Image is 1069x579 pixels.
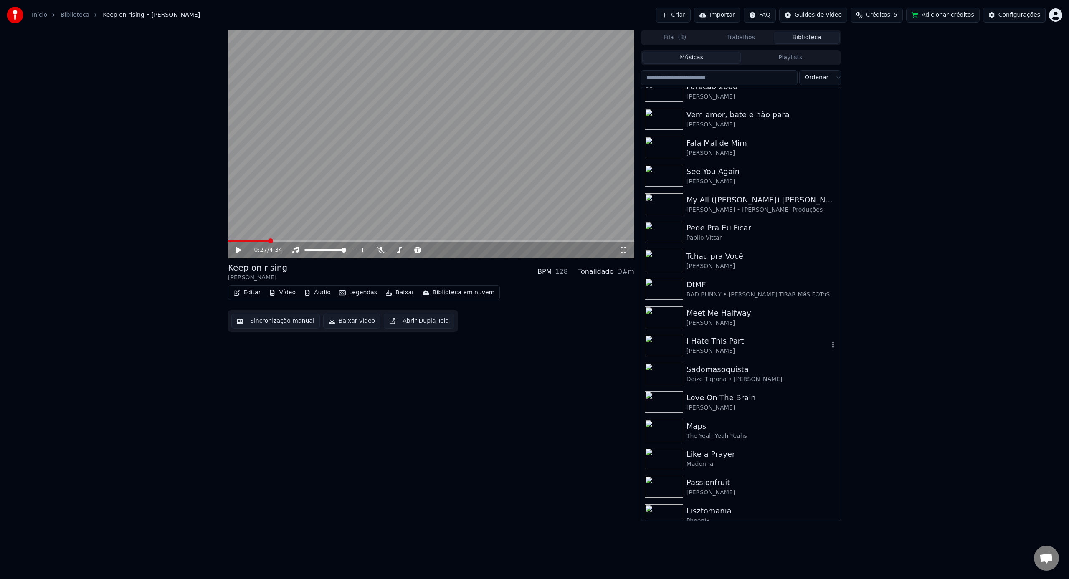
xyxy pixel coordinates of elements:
div: Like a Prayer [686,448,837,460]
div: [PERSON_NAME] [228,273,287,282]
div: I Hate This Part [686,335,829,347]
button: Biblioteca [774,32,840,44]
div: [PERSON_NAME] [686,404,837,412]
button: Trabalhos [708,32,774,44]
div: [PERSON_NAME] [686,149,837,157]
div: Lisztomania [686,505,837,517]
div: [PERSON_NAME] [686,262,837,271]
div: D#m [617,267,634,277]
button: Áudio [301,287,334,298]
button: Sincronização manual [231,314,320,329]
a: Início [32,11,47,19]
div: Sadomasoquista [686,364,837,375]
div: Tonalidade [578,267,614,277]
button: Fila [642,32,708,44]
div: Meet Me Halfway [686,307,837,319]
button: Baixar vídeo [323,314,380,329]
button: Playlists [741,52,840,64]
div: [PERSON_NAME] [686,488,837,497]
button: Legendas [336,287,380,298]
span: 4:34 [269,246,282,254]
div: Madonna [686,460,837,468]
div: Deize Tigrona • [PERSON_NAME] [686,375,837,384]
button: Músicas [642,52,741,64]
div: [PERSON_NAME] [686,347,829,355]
nav: breadcrumb [32,11,200,19]
div: [PERSON_NAME] [686,93,837,101]
span: 5 [894,11,897,19]
div: Pede Pra Eu Ficar [686,222,837,234]
div: Keep on rising [228,262,287,273]
button: Criar [656,8,691,23]
div: [PERSON_NAME] [686,121,837,129]
div: Phoenix [686,517,837,525]
span: ( 3 ) [678,33,686,42]
button: Baixar [382,287,418,298]
div: [PERSON_NAME] [686,319,837,327]
button: Adicionar créditos [906,8,980,23]
button: FAQ [744,8,776,23]
button: Editar [230,287,264,298]
button: Vídeo [266,287,299,298]
div: Biblioteca em nuvem [433,288,495,297]
div: Love On The Brain [686,392,837,404]
div: Bate-papo aberto [1034,546,1059,571]
div: Vem amor, bate e não para [686,109,837,121]
a: Biblioteca [61,11,89,19]
div: See You Again [686,166,837,177]
div: Tchau pra Você [686,250,837,262]
span: 0:27 [254,246,267,254]
div: DtMF [686,279,837,291]
button: Configurações [983,8,1046,23]
div: Pabllo Vittar [686,234,837,242]
div: My All ([PERSON_NAME]) [PERSON_NAME] Remix [686,194,837,206]
div: [PERSON_NAME] • [PERSON_NAME] Produções [686,206,837,214]
button: Créditos5 [851,8,903,23]
div: Fala Mal de Mim [686,137,837,149]
span: Keep on rising • [PERSON_NAME] [103,11,200,19]
button: Abrir Dupla Tela [384,314,454,329]
span: Ordenar [805,73,828,82]
div: BPM [537,267,552,277]
div: Maps [686,420,837,432]
div: / [254,246,274,254]
div: Passionfruit [686,477,837,488]
div: 128 [555,267,568,277]
span: Créditos [866,11,890,19]
div: Configurações [998,11,1040,19]
div: [PERSON_NAME] [686,177,837,186]
img: youka [7,7,23,23]
button: Importar [694,8,740,23]
button: Guides de vídeo [779,8,847,23]
div: BAD BUNNY • [PERSON_NAME] TiRAR MáS FOToS [686,291,837,299]
div: The Yeah Yeah Yeahs [686,432,837,440]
